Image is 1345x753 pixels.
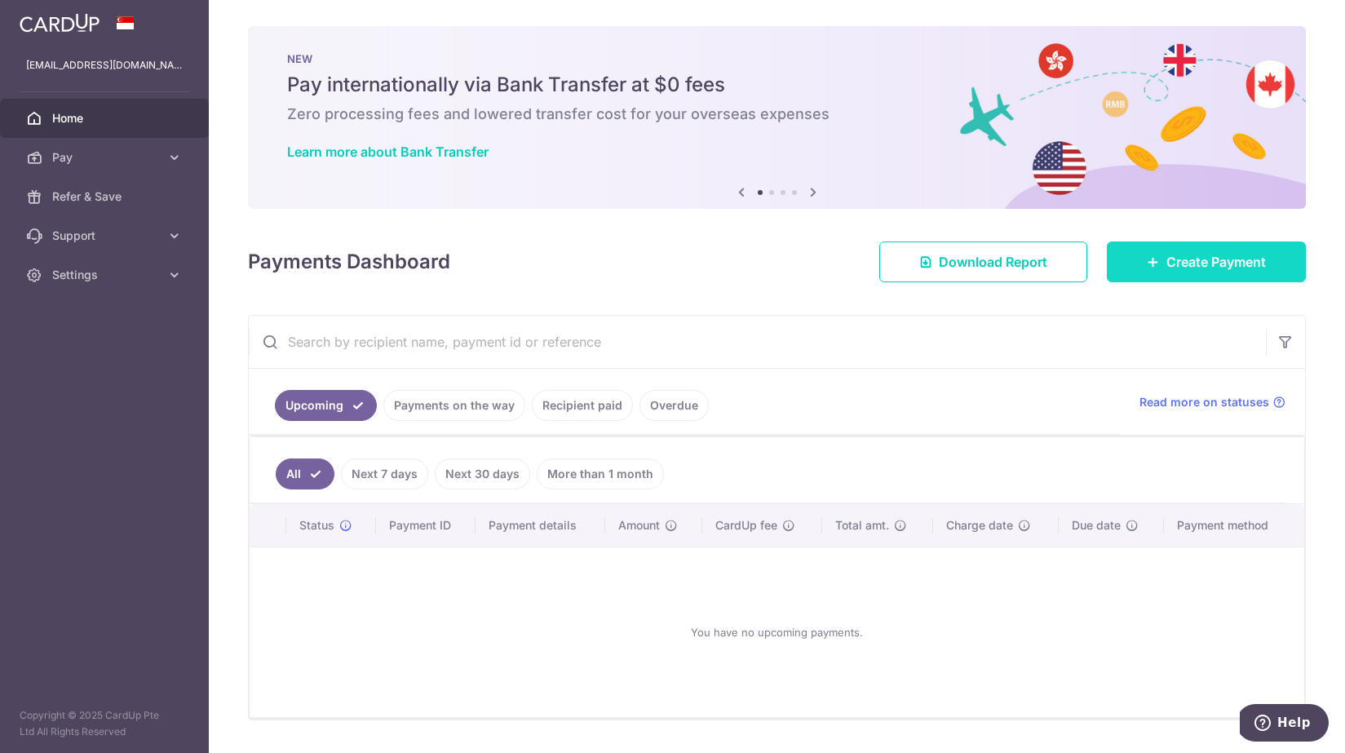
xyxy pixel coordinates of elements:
[476,504,605,547] th: Payment details
[52,228,160,244] span: Support
[248,26,1306,209] img: Bank transfer banner
[715,517,777,534] span: CardUp fee
[248,247,450,277] h4: Payments Dashboard
[1240,704,1329,745] iframe: Opens a widget where you can find more information
[52,267,160,283] span: Settings
[276,458,334,489] a: All
[52,149,160,166] span: Pay
[287,144,489,160] a: Learn more about Bank Transfer
[249,316,1266,368] input: Search by recipient name, payment id or reference
[269,560,1285,704] div: You have no upcoming payments.
[1166,252,1266,272] span: Create Payment
[26,57,183,73] p: [EMAIL_ADDRESS][DOMAIN_NAME]
[52,188,160,205] span: Refer & Save
[939,252,1047,272] span: Download Report
[20,13,100,33] img: CardUp
[639,390,709,421] a: Overdue
[287,104,1267,124] h6: Zero processing fees and lowered transfer cost for your overseas expenses
[879,241,1087,282] a: Download Report
[341,458,428,489] a: Next 7 days
[1139,394,1269,410] span: Read more on statuses
[383,390,525,421] a: Payments on the way
[299,517,334,534] span: Status
[376,504,476,547] th: Payment ID
[287,72,1267,98] h5: Pay internationally via Bank Transfer at $0 fees
[287,52,1267,65] p: NEW
[275,390,377,421] a: Upcoming
[435,458,530,489] a: Next 30 days
[1072,517,1121,534] span: Due date
[1107,241,1306,282] a: Create Payment
[1164,504,1304,547] th: Payment method
[532,390,633,421] a: Recipient paid
[835,517,889,534] span: Total amt.
[537,458,664,489] a: More than 1 month
[1139,394,1285,410] a: Read more on statuses
[618,517,660,534] span: Amount
[52,110,160,126] span: Home
[946,517,1013,534] span: Charge date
